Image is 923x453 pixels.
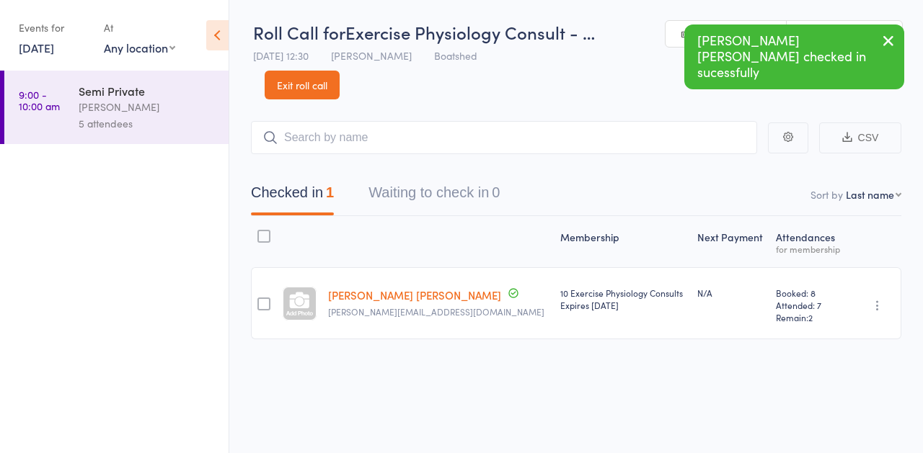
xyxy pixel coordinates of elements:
span: [PERSON_NAME] [331,48,412,63]
a: [PERSON_NAME] [PERSON_NAME] [328,287,501,302]
label: Sort by [811,187,843,202]
div: Events for [19,16,89,40]
div: Membership [555,223,692,261]
button: CSV [819,122,901,153]
div: 5 attendees [79,115,216,132]
div: 10 Exercise Physiology Consults [560,287,686,311]
div: Next Payment [692,223,770,261]
div: Last name [846,187,894,202]
a: [DATE] [19,40,54,55]
div: Expires [DATE] [560,299,686,311]
a: Exit roll call [265,71,340,99]
div: [PERSON_NAME] [79,99,216,115]
a: 9:00 -10:00 amSemi Private[PERSON_NAME]5 attendees [4,71,229,144]
span: 2 [808,311,813,323]
button: Waiting to check in0 [368,177,500,215]
small: Ruth@h.com [328,307,549,317]
input: Search by name [251,121,757,154]
span: Attended: 7 [776,299,842,311]
div: At [104,16,175,40]
span: Booked: 8 [776,287,842,299]
span: Exercise Physiology Consult - … [345,20,595,44]
div: Semi Private [79,83,216,99]
div: 0 [492,184,500,200]
div: [PERSON_NAME] [PERSON_NAME] checked in sucessfully [684,24,904,89]
div: for membership [776,244,842,254]
span: Boatshed [434,48,477,63]
div: Atten­dances [770,223,847,261]
span: [DATE] 12:30 [253,48,309,63]
span: Roll Call for [253,20,345,44]
div: N/A [697,287,764,299]
div: Any location [104,40,175,55]
button: Checked in1 [251,177,334,215]
time: 9:00 - 10:00 am [19,89,60,112]
span: Remain: [776,311,842,323]
div: 1 [326,184,334,200]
